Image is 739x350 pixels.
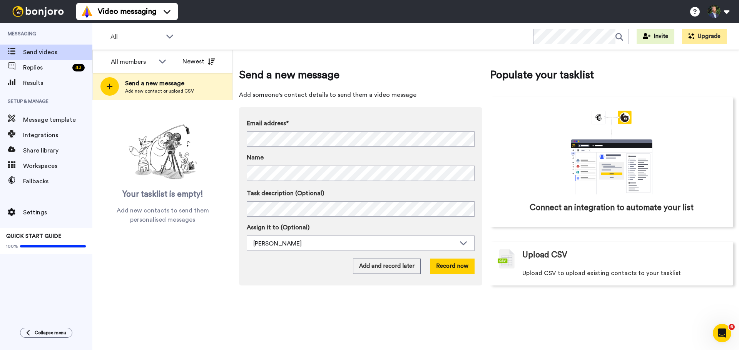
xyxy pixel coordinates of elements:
button: Newest [177,54,221,69]
button: Upgrade [682,29,727,44]
span: Video messaging [98,6,156,17]
span: Replies [23,63,69,72]
span: Settings [23,208,92,217]
div: animation [554,111,669,194]
button: Record now [430,259,475,274]
span: 100% [6,243,18,249]
iframe: Intercom live chat [713,324,731,342]
label: Email address* [247,119,475,128]
span: Upload CSV [522,249,567,261]
span: Send a new message [239,67,482,83]
span: Add new contact or upload CSV [125,88,194,94]
span: Share library [23,146,92,155]
img: bj-logo-header-white.svg [9,6,67,17]
span: Your tasklist is empty! [122,189,203,200]
div: [PERSON_NAME] [253,239,456,248]
label: Assign it to (Optional) [247,223,475,232]
span: Integrations [23,131,92,140]
img: ready-set-action.png [124,121,201,183]
span: Upload CSV to upload existing contacts to your tasklist [522,269,681,278]
div: 43 [72,64,85,71]
button: Collapse menu [20,328,72,338]
span: Name [247,153,264,162]
label: Task description (Optional) [247,189,475,198]
span: Send videos [23,48,92,57]
div: All members [111,57,155,66]
img: vm-color.svg [81,5,93,18]
img: csv-grey.png [498,249,515,269]
span: Message template [23,115,92,124]
span: All [110,32,162,41]
span: QUICK START GUIDE [6,234,62,239]
span: Populate your tasklist [490,67,733,83]
button: Invite [637,29,674,44]
span: Collapse menu [35,330,66,336]
button: Add and record later [353,259,421,274]
span: Results [23,78,92,88]
span: Add new contacts to send them personalised messages [104,206,221,224]
span: Add someone's contact details to send them a video message [239,90,482,100]
span: Workspaces [23,161,92,171]
span: 6 [729,324,735,330]
span: Fallbacks [23,177,92,186]
span: Connect an integration to automate your list [530,202,694,214]
span: Send a new message [125,79,194,88]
